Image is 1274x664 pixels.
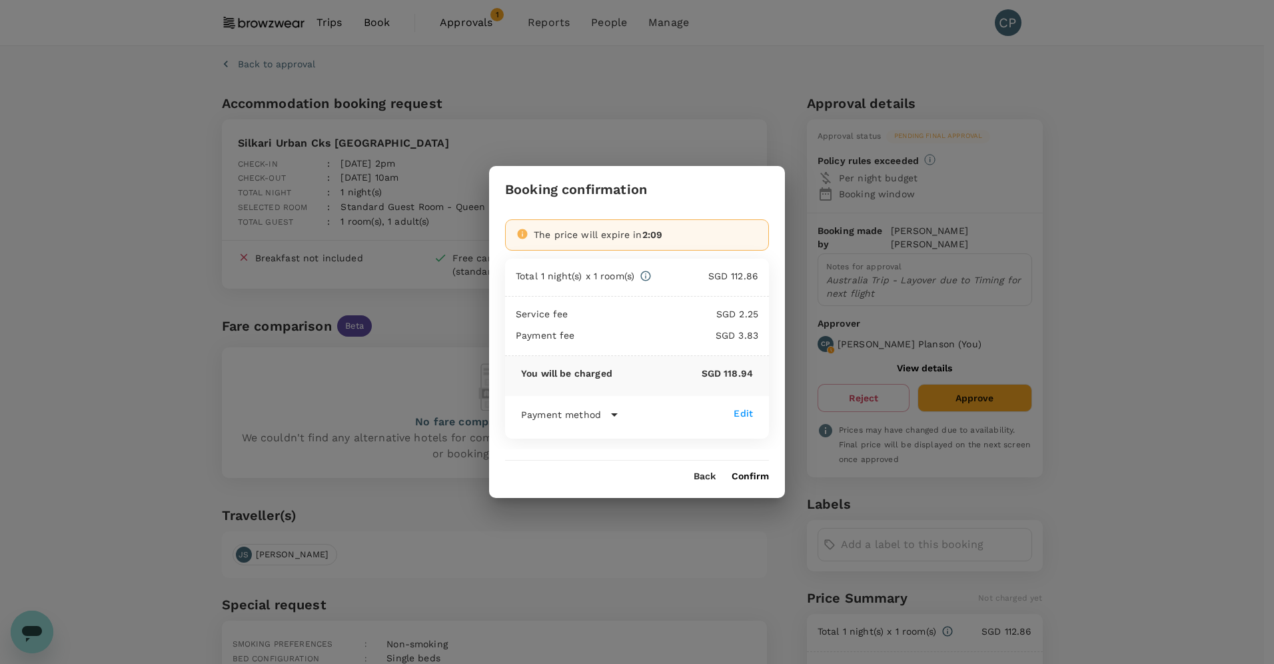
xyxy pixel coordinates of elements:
[642,229,663,240] span: 2:09
[521,367,612,380] p: You will be charged
[575,329,758,342] p: SGD 3.83
[734,407,753,420] div: Edit
[516,269,634,283] p: Total 1 night(s) x 1 room(s)
[516,329,575,342] p: Payment fee
[521,408,601,421] p: Payment method
[516,307,568,321] p: Service fee
[652,269,758,283] p: SGD 112.86
[505,182,647,197] h3: Booking confirmation
[534,228,758,241] div: The price will expire in
[732,471,769,482] button: Confirm
[694,471,716,482] button: Back
[612,367,753,380] p: SGD 118.94
[568,307,758,321] p: SGD 2.25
